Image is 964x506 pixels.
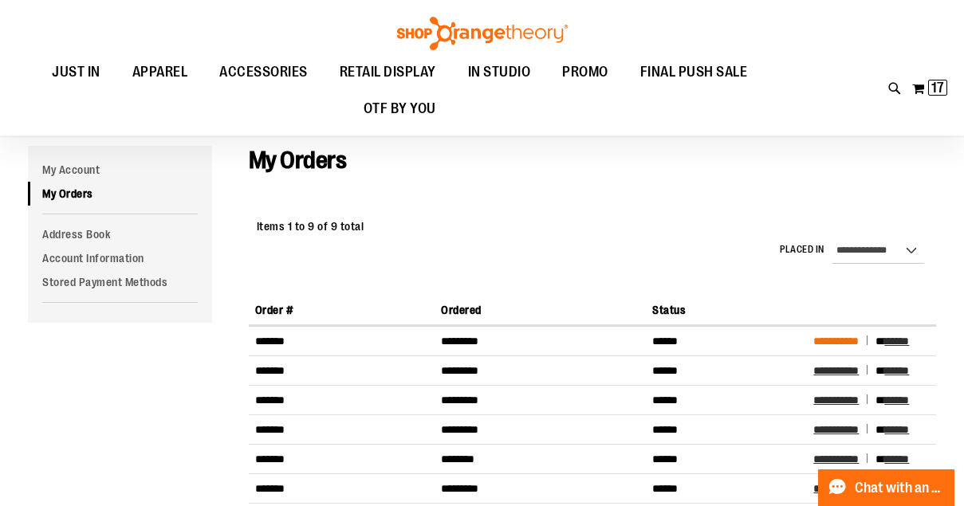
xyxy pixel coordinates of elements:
span: JUST IN [52,54,100,90]
a: Stored Payment Methods [28,270,212,294]
th: Ordered [435,296,646,325]
span: FINAL PUSH SALE [640,54,748,90]
a: ACCESSORIES [203,54,324,91]
span: 17 [931,80,944,96]
label: Placed in [780,243,824,257]
a: IN STUDIO [452,54,547,91]
span: RETAIL DISPLAY [340,54,436,90]
span: IN STUDIO [468,54,531,90]
span: OTF BY YOU [364,91,436,127]
a: FINAL PUSH SALE [624,54,764,91]
span: PROMO [562,54,608,90]
a: Address Book [28,222,212,246]
a: PROMO [546,54,624,91]
span: ACCESSORIES [219,54,308,90]
span: Chat with an Expert [855,481,945,496]
th: Status [646,296,807,325]
span: Items 1 to 9 of 9 total [257,220,364,233]
a: RETAIL DISPLAY [324,54,452,91]
span: APPAREL [132,54,188,90]
img: Shop Orangetheory [395,17,570,50]
button: Chat with an Expert [818,469,955,506]
th: Order # [249,296,435,325]
a: Account Information [28,246,212,270]
a: APPAREL [116,54,204,91]
span: My Orders [249,147,347,174]
a: JUST IN [36,54,116,91]
a: My Account [28,158,212,182]
a: My Orders [28,182,212,206]
a: OTF BY YOU [348,91,452,127]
